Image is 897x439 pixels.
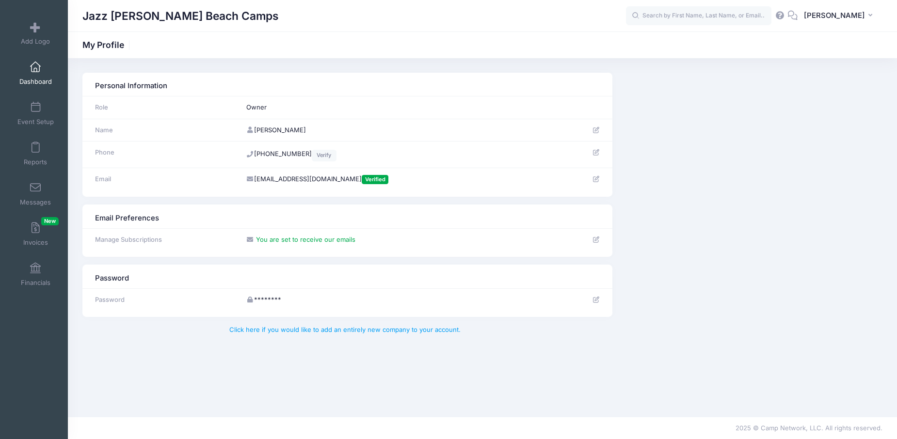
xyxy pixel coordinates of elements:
[13,16,59,50] a: Add Logo
[90,295,237,305] div: Password
[13,137,59,171] a: Reports
[82,5,279,27] h1: Jazz [PERSON_NAME] Beach Camps
[90,174,237,184] div: Email
[13,257,59,291] a: Financials
[229,326,461,333] a: Click here if you would like to add an entirely new company to your account.
[241,141,560,168] td: [PHONE_NUMBER]
[804,10,865,21] span: [PERSON_NAME]
[241,96,560,119] td: Owner
[241,168,560,190] td: [EMAIL_ADDRESS][DOMAIN_NAME]
[13,56,59,90] a: Dashboard
[20,198,51,206] span: Messages
[21,37,50,46] span: Add Logo
[13,177,59,211] a: Messages
[626,6,771,26] input: Search by First Name, Last Name, or Email...
[90,78,605,92] div: Personal Information
[241,119,560,141] td: [PERSON_NAME]
[90,103,237,112] div: Role
[798,5,882,27] button: [PERSON_NAME]
[312,150,336,161] a: Verify
[23,238,48,247] span: Invoices
[17,118,54,126] span: Event Setup
[256,235,355,243] span: You are set to receive our emails
[19,78,52,86] span: Dashboard
[90,148,237,157] div: Phone
[90,269,605,283] div: Password
[24,158,47,166] span: Reports
[13,217,59,251] a: InvoicesNew
[736,424,882,432] span: 2025 © Camp Network, LLC. All rights reserved.
[362,175,388,184] span: Verified
[90,235,237,245] div: Manage Subscriptions
[13,96,59,130] a: Event Setup
[90,125,237,135] div: Name
[41,217,59,225] span: New
[21,279,50,287] span: Financials
[90,209,605,223] div: Email Preferences
[82,40,132,50] h1: My Profile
